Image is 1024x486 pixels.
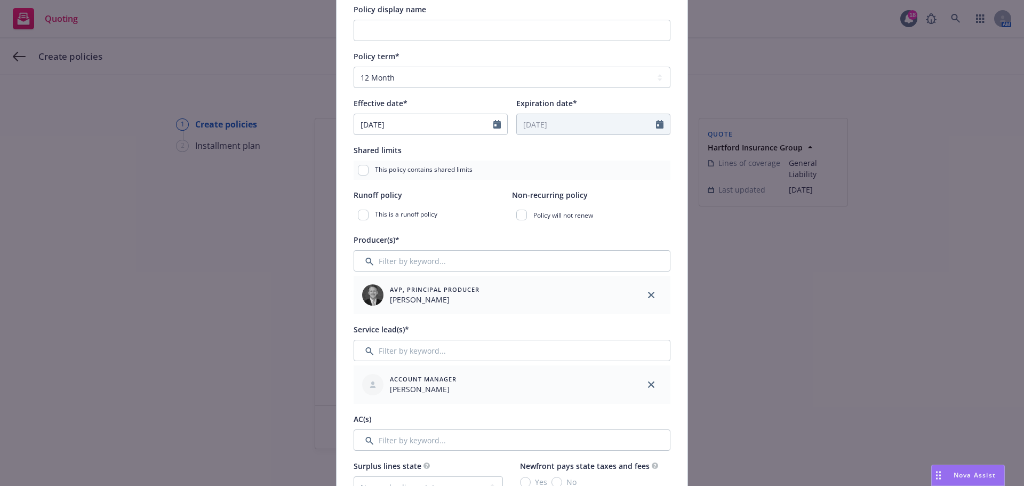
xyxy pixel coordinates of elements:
span: Non-recurring policy [512,190,588,200]
button: Nova Assist [931,465,1005,486]
input: Filter by keyword... [354,340,670,361]
a: close [645,289,658,301]
svg: Calendar [656,120,663,129]
input: Filter by keyword... [354,429,670,451]
img: employee photo [362,284,383,306]
div: Drag to move [932,465,945,485]
div: Policy will not renew [512,205,670,225]
span: Nova Assist [954,471,996,480]
span: Service lead(s)* [354,324,409,334]
div: This policy contains shared limits [354,161,670,180]
span: [PERSON_NAME] [390,294,479,305]
a: close [645,378,658,391]
span: Runoff policy [354,190,402,200]
span: Producer(s)* [354,235,399,245]
span: Effective date* [354,98,407,108]
span: [PERSON_NAME] [390,384,457,395]
span: Expiration date* [516,98,577,108]
span: Policy term* [354,51,399,61]
span: Account Manager [390,375,457,384]
span: Policy display name [354,4,426,14]
input: Filter by keyword... [354,250,670,272]
div: This is a runoff policy [354,205,512,225]
input: MM/DD/YYYY [517,114,656,134]
span: Newfront pays state taxes and fees [520,461,650,471]
svg: Calendar [493,120,501,129]
span: AVP, Principal Producer [390,285,479,294]
span: AC(s) [354,414,371,424]
span: Surplus lines state [354,461,421,471]
span: Shared limits [354,145,402,155]
input: MM/DD/YYYY [354,114,493,134]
